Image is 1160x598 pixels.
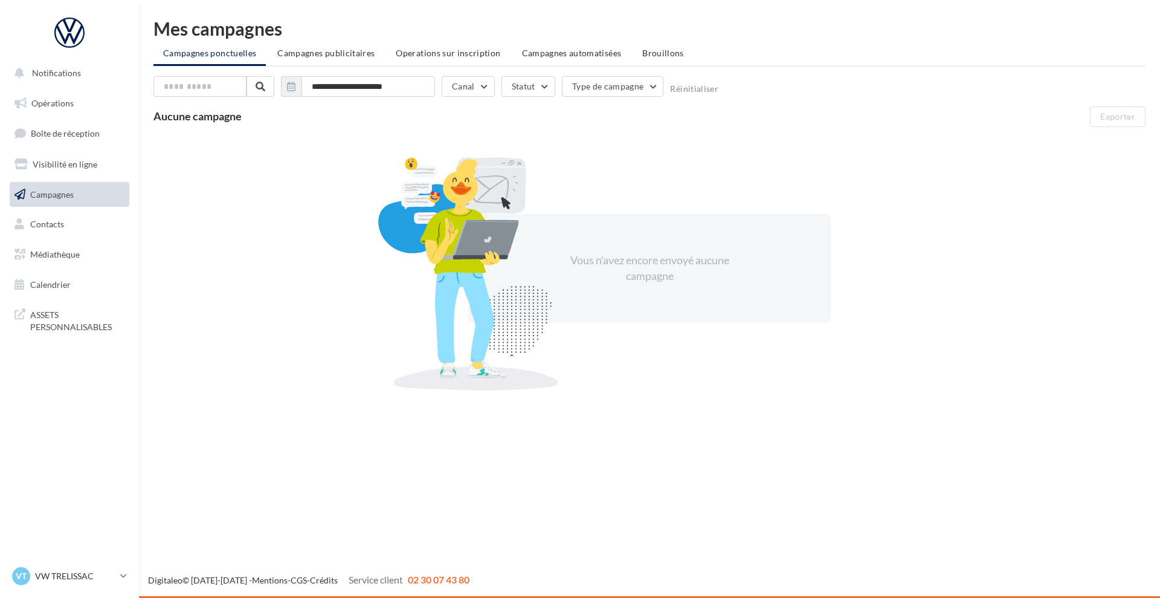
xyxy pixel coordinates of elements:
[30,219,64,229] span: Contacts
[7,242,132,267] a: Médiathèque
[501,76,555,97] button: Statut
[291,575,307,585] a: CGS
[10,565,129,588] a: VT VW TRELISSAC
[30,279,71,290] span: Calendrier
[153,109,242,123] span: Aucune campagne
[670,84,718,94] button: Réinitialiser
[30,189,74,199] span: Campagnes
[31,128,100,138] span: Boîte de réception
[32,68,81,78] span: Notifications
[7,182,132,207] a: Campagnes
[396,48,500,58] span: Operations sur inscription
[16,570,27,582] span: VT
[546,253,753,284] div: Vous n'avez encore envoyé aucune campagne
[7,152,132,177] a: Visibilité en ligne
[153,19,1145,37] div: Mes campagnes
[31,98,74,108] span: Opérations
[148,575,469,585] span: © [DATE]-[DATE] - - -
[310,575,338,585] a: Crédits
[30,249,80,259] span: Médiathèque
[7,91,132,116] a: Opérations
[408,574,469,585] span: 02 30 07 43 80
[562,76,664,97] button: Type de campagne
[277,48,375,58] span: Campagnes publicitaires
[522,48,622,58] span: Campagnes automatisées
[30,307,124,333] span: ASSETS PERSONNALISABLES
[7,60,127,86] button: Notifications
[7,120,132,146] a: Boîte de réception
[252,575,288,585] a: Mentions
[33,159,97,169] span: Visibilité en ligne
[1090,106,1145,127] button: Exporter
[7,212,132,237] a: Contacts
[349,574,403,585] span: Service client
[35,570,115,582] p: VW TRELISSAC
[442,76,495,97] button: Canal
[7,272,132,297] a: Calendrier
[148,575,182,585] a: Digitaleo
[7,302,132,337] a: ASSETS PERSONNALISABLES
[642,48,684,58] span: Brouillons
